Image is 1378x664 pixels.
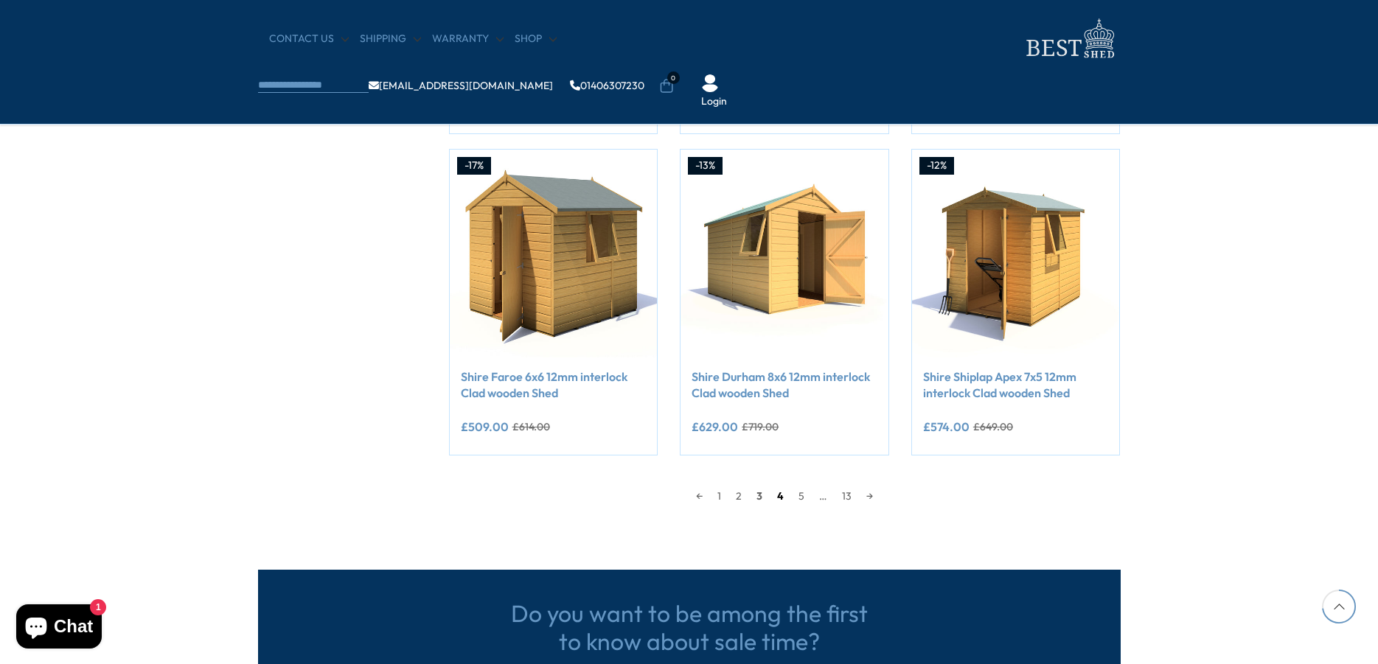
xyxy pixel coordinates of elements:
a: Warranty [432,32,504,46]
a: Shire Faroe 6x6 12mm interlock Clad wooden Shed [461,368,647,402]
a: Shire Shiplap Apex 7x5 12mm interlock Clad wooden Shed [923,368,1109,402]
ins: £509.00 [461,421,509,433]
h3: Do you want to be among the first to know about sale time? [505,599,874,656]
img: User Icon [701,74,719,92]
a: 0 [659,79,674,94]
a: 01406307230 [570,80,644,91]
a: 1 [710,485,728,507]
a: Shire Durham 8x6 12mm interlock Clad wooden Shed [692,368,877,402]
span: 0 [667,71,680,84]
div: -17% [457,157,491,175]
span: 3 [749,485,770,507]
a: Login [701,94,727,109]
div: -12% [919,157,954,175]
del: £614.00 [512,422,550,432]
a: 13 [835,485,859,507]
div: -13% [688,157,723,175]
a: [EMAIL_ADDRESS][DOMAIN_NAME] [369,80,553,91]
ins: £629.00 [692,421,738,433]
a: 4 [770,485,791,507]
a: Shipping [360,32,421,46]
img: logo [1017,15,1121,63]
span: … [812,485,835,507]
a: 2 [728,485,749,507]
ins: £574.00 [923,421,970,433]
a: CONTACT US [269,32,349,46]
del: £719.00 [742,422,779,432]
del: £649.00 [973,422,1013,432]
a: ← [689,485,710,507]
a: → [859,485,880,507]
a: 5 [791,485,812,507]
a: Shop [515,32,557,46]
inbox-online-store-chat: Shopify online store chat [12,604,106,652]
